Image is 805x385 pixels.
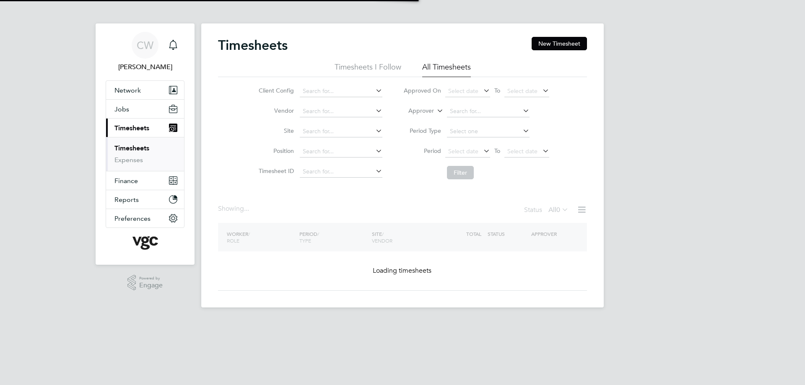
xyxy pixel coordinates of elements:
[448,147,478,155] span: Select date
[114,124,149,132] span: Timesheets
[403,147,441,155] label: Period
[114,214,151,222] span: Preferences
[256,167,294,175] label: Timesheet ID
[492,85,503,96] span: To
[556,206,560,214] span: 0
[114,177,138,185] span: Finance
[256,127,294,134] label: Site
[114,196,139,204] span: Reports
[114,86,141,94] span: Network
[256,87,294,94] label: Client Config
[300,106,382,117] input: Search for...
[106,62,184,72] span: Chris Watson
[524,204,570,216] div: Status
[447,106,530,117] input: Search for...
[132,236,158,250] img: vgcgroup-logo-retina.png
[447,166,474,179] button: Filter
[106,171,184,190] button: Finance
[548,206,569,214] label: All
[396,107,434,115] label: Approver
[139,282,163,289] span: Engage
[403,127,441,134] label: Period Type
[106,81,184,99] button: Network
[244,204,249,213] span: ...
[106,137,184,171] div: Timesheets
[139,275,163,282] span: Powered by
[106,32,184,72] a: CW[PERSON_NAME]
[492,145,503,156] span: To
[114,144,149,152] a: Timesheets
[256,107,294,114] label: Vendor
[507,147,538,155] span: Select date
[106,100,184,118] button: Jobs
[403,87,441,94] label: Approved On
[127,275,163,291] a: Powered byEngage
[137,40,153,51] span: CW
[218,37,288,54] h2: Timesheets
[507,87,538,95] span: Select date
[300,146,382,158] input: Search for...
[114,105,129,113] span: Jobs
[300,85,382,97] input: Search for...
[422,62,471,77] li: All Timesheets
[106,119,184,137] button: Timesheets
[448,87,478,95] span: Select date
[106,190,184,209] button: Reports
[532,37,587,50] button: New Timesheet
[96,23,195,265] nav: Main navigation
[335,62,401,77] li: Timesheets I Follow
[300,166,382,178] input: Search for...
[106,236,184,250] a: Go to home page
[256,147,294,155] label: Position
[300,126,382,137] input: Search for...
[106,209,184,227] button: Preferences
[447,126,530,137] input: Select one
[218,204,251,213] div: Showing
[114,156,143,164] a: Expenses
